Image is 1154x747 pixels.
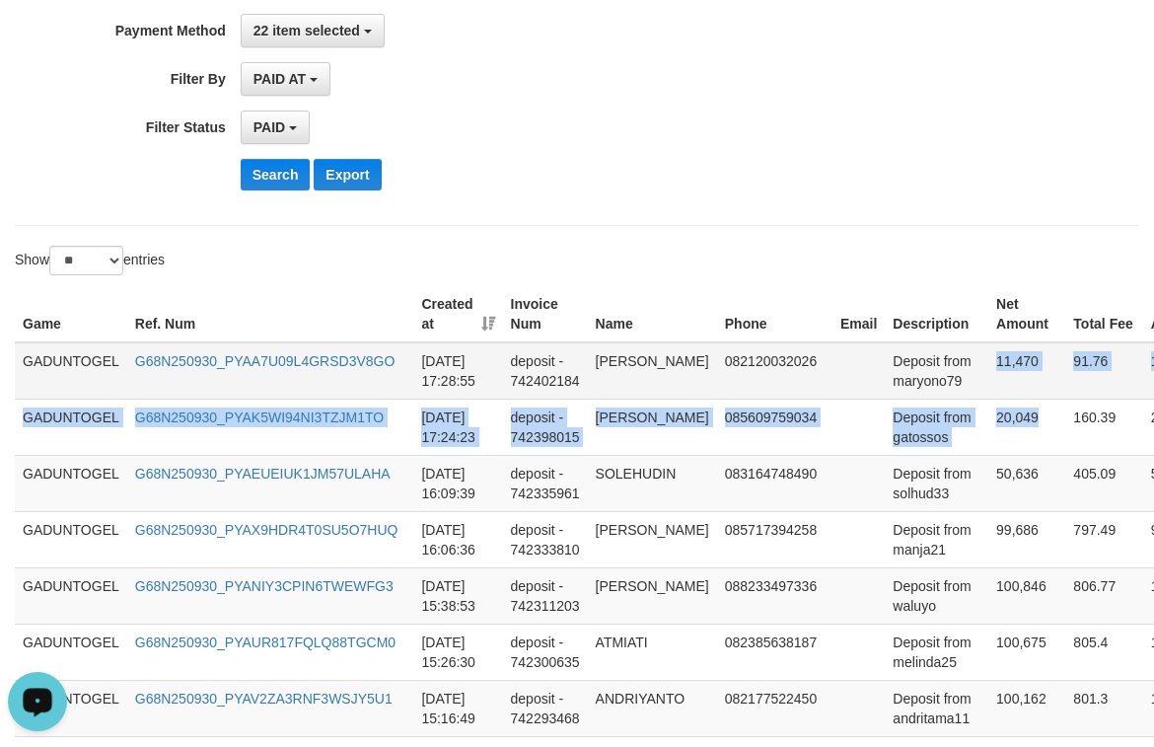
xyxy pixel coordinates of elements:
span: PAID [253,119,285,135]
td: 088233497336 [717,567,832,624]
span: PAID AT [253,71,306,87]
td: Deposit from waluyo [885,567,988,624]
td: GADUNTOGEL [15,511,127,567]
td: 91.76 [1065,342,1142,400]
a: G68N250930_PYAA7U09L4GRSD3V8GO [135,353,396,369]
th: Description [885,286,988,342]
td: GADUNTOGEL [15,342,127,400]
td: SOLEHUDIN [588,455,717,511]
button: Open LiveChat chat widget [8,8,67,67]
span: 22 item selected [253,23,360,38]
button: Export [314,159,381,190]
td: deposit - 742300635 [503,624,588,680]
th: Total Fee [1065,286,1142,342]
td: deposit - 742402184 [503,342,588,400]
td: 797.49 [1065,511,1142,567]
a: G68N250930_PYAEUEIUK1JM57ULAHA [135,466,391,482]
a: G68N250930_PYAK5WI94NI3TZJM1TO [135,410,384,425]
th: Name [588,286,717,342]
td: 806.77 [1065,567,1142,624]
td: 082385638187 [717,624,832,680]
td: 50,636 [988,455,1065,511]
td: Deposit from manja21 [885,511,988,567]
td: [DATE] 17:28:55 [413,342,502,400]
td: [PERSON_NAME] [588,342,717,400]
td: [DATE] 17:24:23 [413,399,502,455]
td: deposit - 742311203 [503,567,588,624]
label: Show entries [15,246,165,275]
td: deposit - 742333810 [503,511,588,567]
td: 11,470 [988,342,1065,400]
th: Ref. Num [127,286,414,342]
th: Invoice Num [503,286,588,342]
td: 801.3 [1065,680,1142,736]
th: Email [832,286,885,342]
td: ATMIATI [588,624,717,680]
td: deposit - 742398015 [503,399,588,455]
button: PAID AT [241,62,330,96]
a: G68N250930_PYAV2ZA3RNF3WSJY5U1 [135,691,393,707]
a: G68N250930_PYAX9HDR4T0SU5O7HUQ [135,522,398,538]
a: G68N250930_PYAUR817FQLQ88TGCM0 [135,635,396,650]
td: deposit - 742293468 [503,680,588,736]
td: 083164748490 [717,455,832,511]
td: 20,049 [988,399,1065,455]
td: 100,846 [988,567,1065,624]
td: 805.4 [1065,624,1142,680]
td: GADUNTOGEL [15,624,127,680]
td: [DATE] 15:26:30 [413,624,502,680]
a: G68N250930_PYANIY3CPIN6TWEWFG3 [135,578,394,594]
td: 160.39 [1065,399,1142,455]
td: 100,675 [988,624,1065,680]
td: [DATE] 15:38:53 [413,567,502,624]
td: Deposit from melinda25 [885,624,988,680]
td: [PERSON_NAME] [588,399,717,455]
td: Deposit from andritama11 [885,680,988,736]
th: Created at: activate to sort column ascending [413,286,502,342]
button: 22 item selected [241,14,385,47]
td: [DATE] 16:06:36 [413,511,502,567]
td: 082177522450 [717,680,832,736]
td: [PERSON_NAME] [588,511,717,567]
td: [DATE] 15:16:49 [413,680,502,736]
td: ANDRIYANTO [588,680,717,736]
td: Deposit from maryono79 [885,342,988,400]
td: Deposit from gatossos [885,399,988,455]
td: [PERSON_NAME] [588,567,717,624]
td: 082120032026 [717,342,832,400]
td: 085609759034 [717,399,832,455]
td: GADUNTOGEL [15,567,127,624]
th: Net Amount [988,286,1065,342]
td: 085717394258 [717,511,832,567]
th: Phone [717,286,832,342]
td: GADUNTOGEL [15,455,127,511]
td: 405.09 [1065,455,1142,511]
button: Search [241,159,311,190]
td: GADUNTOGEL [15,399,127,455]
td: 100,162 [988,680,1065,736]
th: Game [15,286,127,342]
td: [DATE] 16:09:39 [413,455,502,511]
td: Deposit from solhud33 [885,455,988,511]
button: PAID [241,111,310,144]
select: Showentries [49,246,123,275]
td: 99,686 [988,511,1065,567]
td: deposit - 742335961 [503,455,588,511]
